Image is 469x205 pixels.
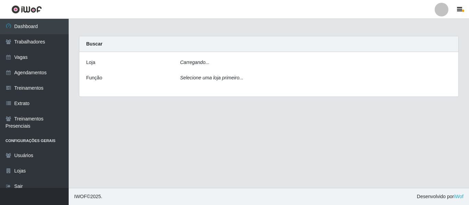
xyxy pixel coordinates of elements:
label: Loja [86,59,95,66]
label: Função [86,74,102,81]
i: Selecione uma loja primeiro... [180,75,243,80]
span: IWOF [74,194,87,199]
a: iWof [454,194,464,199]
img: CoreUI Logo [11,5,42,14]
strong: Buscar [86,41,102,47]
i: Carregando... [180,60,210,65]
span: Desenvolvido por [417,193,464,200]
span: © 2025 . [74,193,102,200]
